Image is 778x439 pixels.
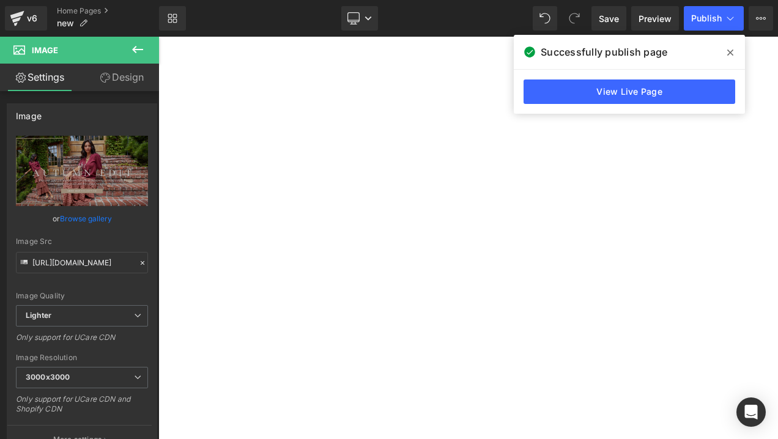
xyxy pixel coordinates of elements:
[16,237,148,246] div: Image Src
[57,18,74,28] span: new
[16,292,148,300] div: Image Quality
[524,79,735,104] a: View Live Page
[599,12,619,25] span: Save
[16,252,148,273] input: Link
[82,64,161,91] a: Design
[26,372,70,382] b: 3000x3000
[5,6,47,31] a: v6
[24,10,40,26] div: v6
[26,311,51,320] b: Lighter
[60,208,112,229] a: Browse gallery
[684,6,744,31] button: Publish
[749,6,773,31] button: More
[631,6,679,31] a: Preview
[562,6,587,31] button: Redo
[736,397,766,427] div: Open Intercom Messenger
[16,353,148,362] div: Image Resolution
[32,45,58,55] span: Image
[159,6,186,31] a: New Library
[16,104,42,121] div: Image
[691,13,722,23] span: Publish
[57,6,159,16] a: Home Pages
[16,333,148,350] div: Only support for UCare CDN
[639,12,672,25] span: Preview
[16,212,148,225] div: or
[16,394,148,422] div: Only support for UCare CDN and Shopify CDN
[533,6,557,31] button: Undo
[541,45,667,59] span: Successfully publish page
